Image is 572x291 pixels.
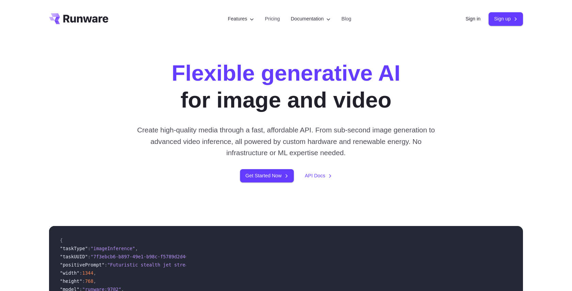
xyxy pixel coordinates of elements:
[341,15,351,23] a: Blog
[489,12,523,26] a: Sign up
[85,278,94,284] span: 768
[240,169,294,182] a: Get Started Now
[91,254,196,259] span: "7f3ebcb6-b897-49e1-b98c-f5789d2d40d7"
[265,15,280,23] a: Pricing
[79,270,82,276] span: :
[105,262,107,268] span: :
[82,270,93,276] span: 1344
[88,246,91,251] span: :
[291,15,331,23] label: Documentation
[465,15,480,23] a: Sign in
[60,238,63,243] span: {
[93,278,96,284] span: ,
[135,246,138,251] span: ,
[172,60,400,113] h1: for image and video
[60,278,82,284] span: "height"
[91,246,135,251] span: "imageInference"
[49,13,108,24] a: Go to /
[134,124,438,158] p: Create high-quality media through a fast, affordable API. From sub-second image generation to adv...
[88,254,91,259] span: :
[82,278,85,284] span: :
[172,61,400,85] strong: Flexible generative AI
[60,262,105,268] span: "positivePrompt"
[305,172,332,180] a: API Docs
[60,270,79,276] span: "width"
[60,246,88,251] span: "taskType"
[93,270,96,276] span: ,
[60,254,88,259] span: "taskUUID"
[228,15,254,23] label: Features
[107,262,361,268] span: "Futuristic stealth jet streaking through a neon-lit cityscape with glowing purple exhaust"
